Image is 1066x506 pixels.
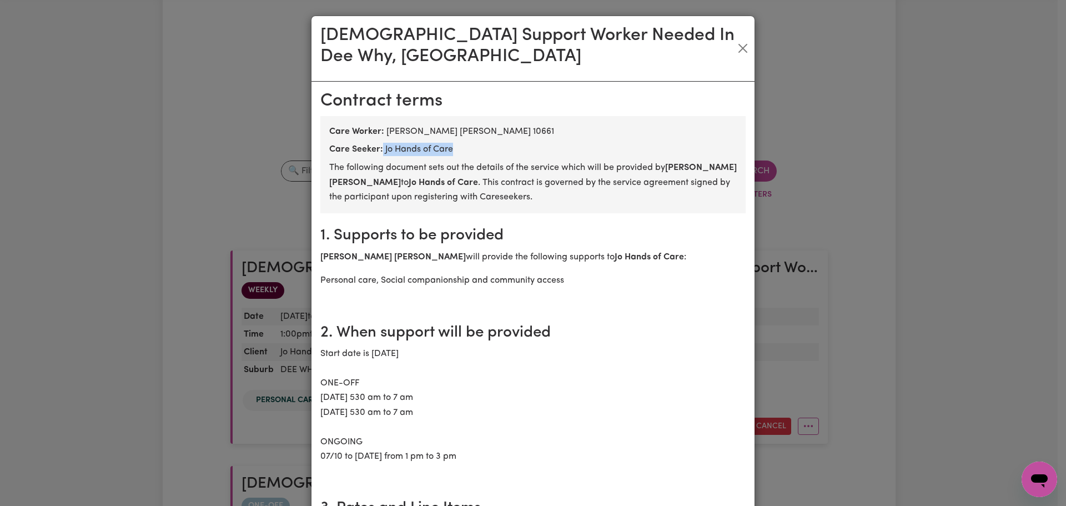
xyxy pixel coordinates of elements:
b: [PERSON_NAME] [PERSON_NAME] [320,253,466,262]
b: Jo Hands of Care [409,178,478,187]
div: [PERSON_NAME] [PERSON_NAME] 10661 [329,125,737,138]
h2: Contract terms [320,91,746,112]
b: [PERSON_NAME] [PERSON_NAME] [329,163,737,187]
b: Care Worker: [329,127,384,136]
iframe: Button to launch messaging window [1022,462,1057,497]
h2: 2. When support will be provided [320,324,746,343]
p: The following document sets out the details of the service which will be provided by to . This co... [329,161,737,204]
div: Jo Hands of Care [329,143,737,156]
p: Start date is [DATE] ONE-OFF [DATE] 530 am to 7 am [DATE] 530 am to 7 am ONGOING 07/10 to [DATE] ... [320,347,746,464]
h2: [DEMOGRAPHIC_DATA] Support Worker Needed In Dee Why, [GEOGRAPHIC_DATA] [320,25,736,68]
p: will provide the following supports to : [320,250,746,264]
b: Care Seeker: [329,145,383,154]
h2: 1. Supports to be provided [320,227,746,246]
p: Personal care, Social companionship and community access [320,273,746,288]
button: Close [736,39,750,57]
b: Jo Hands of Care [615,253,684,262]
